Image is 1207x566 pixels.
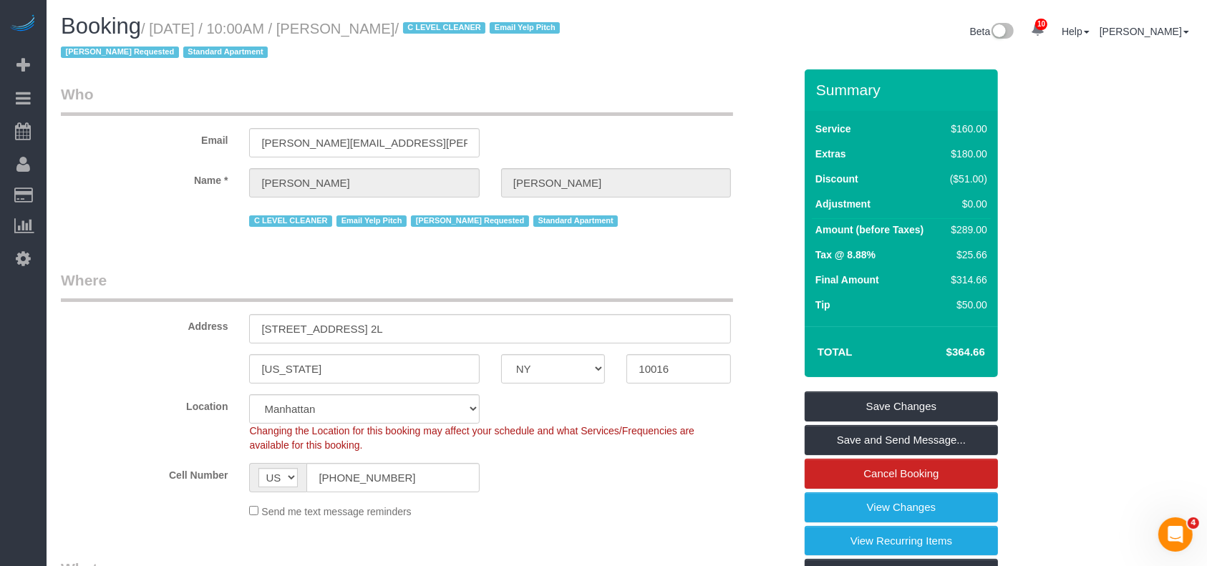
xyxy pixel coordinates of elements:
span: Standard Apartment [533,215,619,227]
span: Email Yelp Pitch [490,22,560,34]
label: Tax @ 8.88% [815,248,876,262]
span: 10 [1035,19,1047,30]
input: Email [249,128,479,157]
div: $160.00 [944,122,987,136]
input: Zip Code [626,354,731,384]
input: First Name [249,168,479,197]
div: $180.00 [944,147,987,161]
label: Adjustment [815,197,871,211]
img: New interface [990,23,1014,42]
a: Beta [970,26,1014,37]
span: [PERSON_NAME] Requested [61,47,179,58]
a: [PERSON_NAME] [1100,26,1189,37]
label: Final Amount [815,273,879,287]
a: Help [1062,26,1090,37]
strong: Total [818,346,853,358]
input: Last Name [501,168,731,197]
a: Save Changes [805,391,998,421]
div: $25.66 [944,248,987,262]
label: Service [815,122,851,136]
h3: Summary [816,82,991,98]
div: $50.00 [944,298,987,312]
iframe: Intercom live chat [1158,517,1193,552]
label: Cell Number [50,463,238,482]
input: City [249,354,479,384]
label: Extras [815,147,846,161]
span: Send me text message reminders [261,506,411,517]
span: Changing the Location for this booking may affect your schedule and what Services/Frequencies are... [249,425,694,451]
span: C LEVEL CLEANER [403,22,486,34]
span: Booking [61,14,141,39]
span: Standard Apartment [183,47,268,58]
span: [PERSON_NAME] Requested [411,215,529,227]
small: / [DATE] / 10:00AM / [PERSON_NAME] [61,21,564,61]
div: $314.66 [944,273,987,287]
a: 10 [1024,14,1052,46]
a: View Changes [805,492,998,522]
label: Discount [815,172,858,186]
span: C LEVEL CLEANER [249,215,332,227]
label: Name * [50,168,238,187]
img: Automaid Logo [9,14,37,34]
input: Cell Number [306,463,479,492]
label: Amount (before Taxes) [815,223,924,237]
legend: Where [61,270,733,302]
div: ($51.00) [944,172,987,186]
label: Address [50,314,238,333]
span: 4 [1188,517,1199,529]
span: Email Yelp Pitch [336,215,407,227]
label: Email [50,128,238,147]
label: Location [50,394,238,414]
div: $289.00 [944,223,987,237]
a: Save and Send Message... [805,425,998,455]
div: $0.00 [944,197,987,211]
h4: $364.66 [903,346,985,358]
label: Tip [815,298,830,312]
a: View Recurring Items [805,526,998,556]
a: Cancel Booking [805,459,998,489]
legend: Who [61,84,733,116]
